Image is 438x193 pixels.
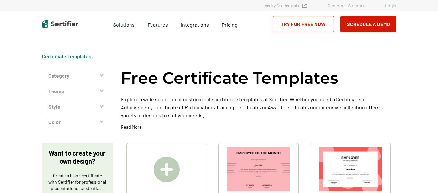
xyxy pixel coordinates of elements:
button: Style [42,99,113,114]
span: Features [148,20,168,28]
span: Integrations [181,22,209,28]
a: Pricing [222,20,238,28]
span: Solutions [113,20,135,28]
button: Theme [42,83,113,99]
img: Create A Blank Certificate [154,157,180,182]
a: Try for Free Now [273,16,334,32]
img: Simple & Modern Employee of the Month Certificate Template [227,147,290,191]
p: Explore a wide selection of customizable certificate templates at Sertifier. Whether you need a C... [121,95,396,119]
p: Want to create your own design? [48,149,106,165]
img: Sertifier | Digital Credentialing Platform [42,20,78,28]
a: Login [385,3,396,8]
button: Color [42,114,113,130]
span: Pricing [222,22,238,28]
a: Customer Support [327,3,364,8]
a: Verify Credentials [265,3,307,8]
h1: Free Certificate Templates [121,68,338,89]
img: Verified [302,4,307,8]
a: Certificate Templates [42,53,91,59]
span: Certificate Templates [42,53,91,60]
button: Category [42,68,113,83]
div: Breadcrumb [42,53,91,60]
a: Integrations [181,20,209,28]
img: Modern & Red Employee of the Month Certificate Template [319,147,382,191]
p: Read More [121,124,141,130]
